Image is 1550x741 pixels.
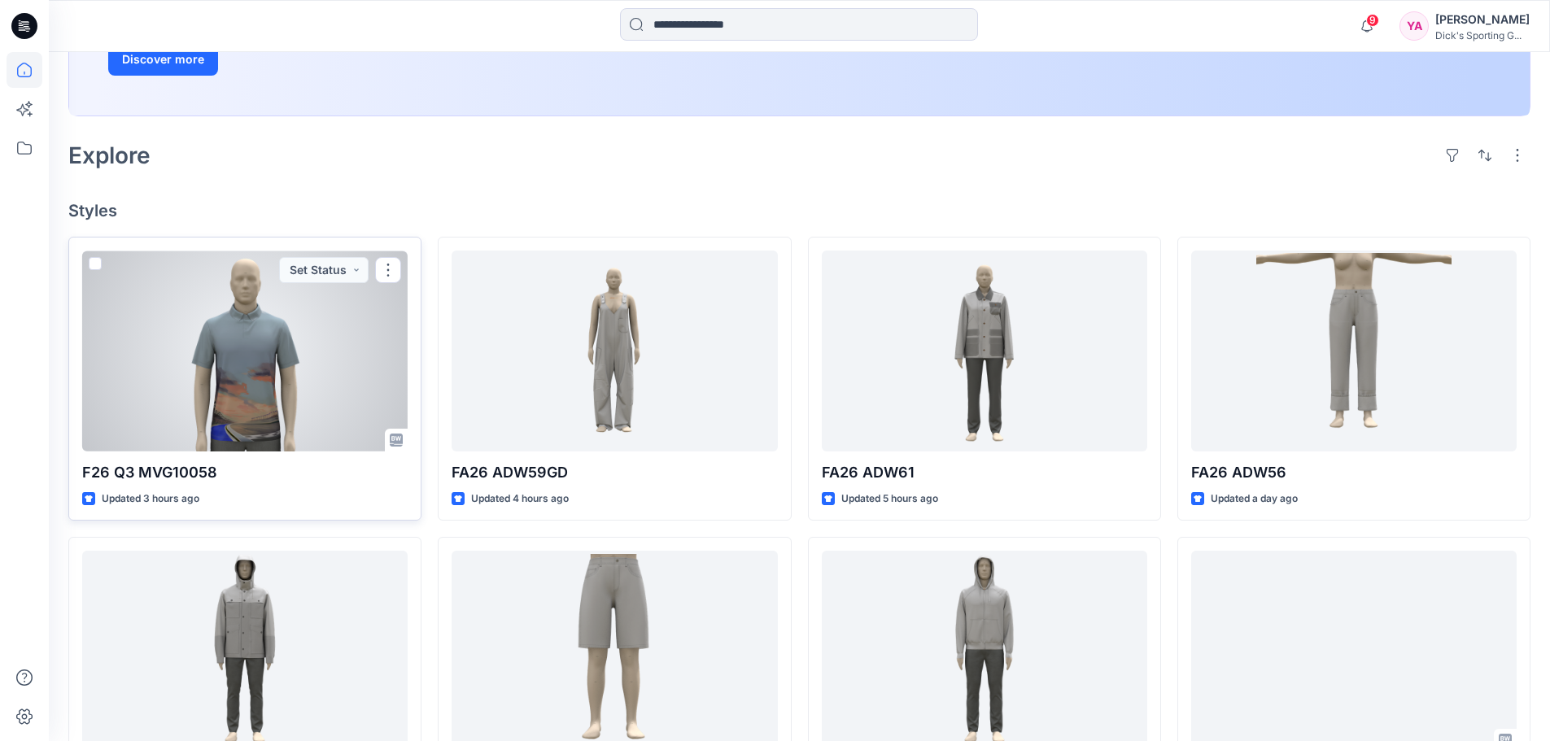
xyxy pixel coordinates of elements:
a: FA26 ADW56 [1191,251,1517,451]
div: YA [1399,11,1429,41]
a: FA26 ADW61 [822,251,1147,451]
p: Updated 5 hours ago [841,490,938,508]
h2: Explore [68,142,151,168]
a: F26 Q3 MVG10058 [82,251,408,451]
p: F26 Q3 MVG10058 [82,461,408,484]
div: Dick's Sporting G... [1435,29,1530,41]
p: Updated 4 hours ago [471,490,569,508]
a: Discover more [108,43,474,76]
p: FA26 ADW61 [822,461,1147,484]
div: [PERSON_NAME] [1435,10,1530,29]
p: FA26 ADW59GD [452,461,777,484]
a: FA26 ADW59GD [452,251,777,451]
span: 9 [1366,14,1379,27]
h4: Styles [68,201,1530,220]
p: FA26 ADW56 [1191,461,1517,484]
button: Discover more [108,43,218,76]
p: Updated a day ago [1211,490,1298,508]
p: Updated 3 hours ago [102,490,199,508]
